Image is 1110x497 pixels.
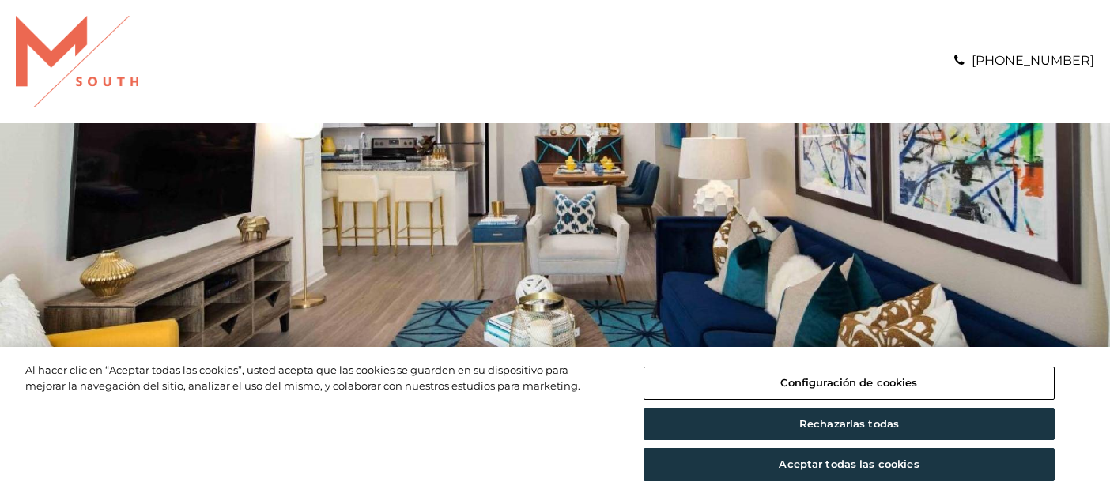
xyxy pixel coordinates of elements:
button: Aceptar todas las cookies [644,448,1054,481]
button: Rechazarlas todas [644,408,1054,441]
img: A graphic with a red M and the word SOUTH. [16,16,138,107]
div: Al hacer clic en “Aceptar todas las cookies”, usted acepta que las cookies se guarden en su dispo... [25,363,610,393]
button: Configuración de cookies [644,367,1054,400]
a: [PHONE_NUMBER] [972,53,1094,68]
